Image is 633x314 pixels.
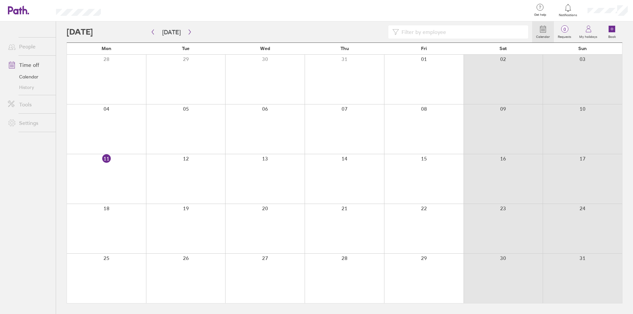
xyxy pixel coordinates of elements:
span: Tue [182,46,190,51]
a: My holidays [575,21,601,43]
span: Mon [102,46,111,51]
a: Calendar [3,71,56,82]
a: Book [601,21,622,43]
label: Calendar [532,33,554,39]
span: Sat [499,46,507,51]
a: Notifications [558,3,579,17]
span: Notifications [558,13,579,17]
button: [DATE] [157,27,186,38]
a: 0Requests [554,21,575,43]
a: History [3,82,56,93]
a: People [3,40,56,53]
span: Thu [341,46,349,51]
span: Sun [578,46,587,51]
label: Requests [554,33,575,39]
label: My holidays [575,33,601,39]
span: 0 [554,27,575,32]
a: Settings [3,116,56,129]
span: Wed [260,46,270,51]
span: Fri [421,46,427,51]
a: Calendar [532,21,554,43]
a: Tools [3,98,56,111]
span: Get help [529,13,551,17]
input: Filter by employee [399,26,524,38]
label: Book [604,33,620,39]
a: Time off [3,58,56,71]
